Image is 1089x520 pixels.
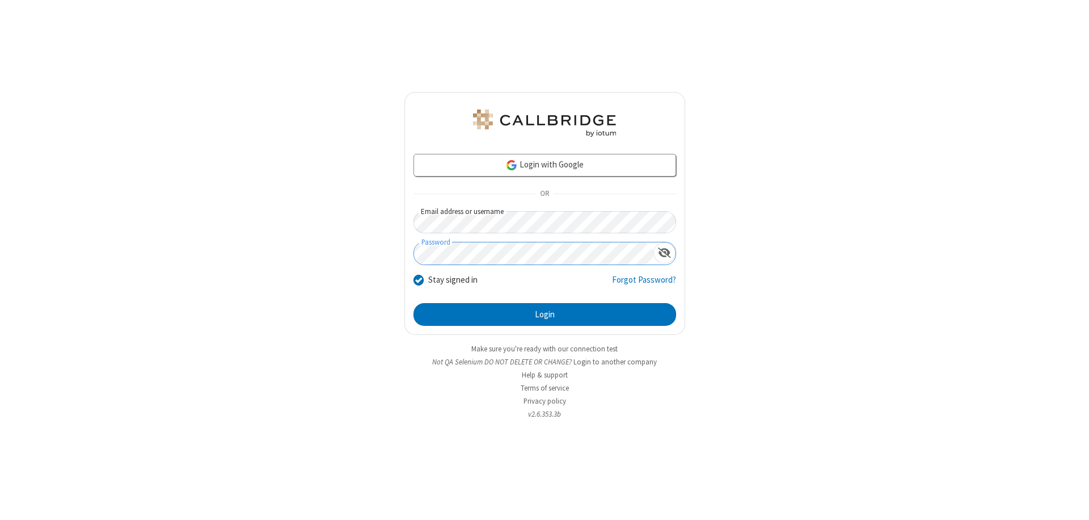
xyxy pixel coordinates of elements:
button: Login to another company [573,357,657,367]
a: Help & support [522,370,568,380]
a: Privacy policy [524,396,566,406]
a: Make sure you're ready with our connection test [471,344,618,354]
li: v2.6.353.3b [404,409,685,420]
a: Terms of service [521,383,569,393]
div: Show password [653,242,676,263]
img: QA Selenium DO NOT DELETE OR CHANGE [471,110,618,137]
input: Email address or username [413,211,676,233]
a: Login with Google [413,154,676,177]
img: google-icon.png [505,159,518,171]
span: OR [535,186,554,202]
a: Forgot Password? [612,274,676,295]
input: Password [414,242,653,265]
button: Login [413,303,676,326]
li: Not QA Selenium DO NOT DELETE OR CHANGE? [404,357,685,367]
label: Stay signed in [428,274,478,287]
